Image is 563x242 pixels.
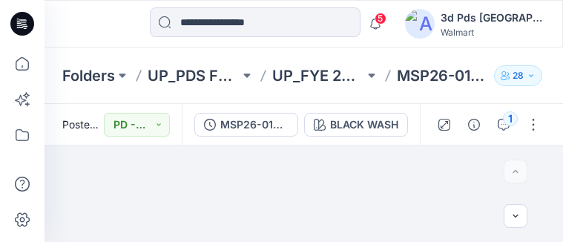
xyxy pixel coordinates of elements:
span: Posted [DATE] 04:27 by [62,117,104,132]
div: 1 [503,111,518,126]
button: MSP26-01500 – Men’s Denim Jacket_op 1_V3 [194,113,298,137]
span: 5 [375,13,386,24]
a: Folders [62,65,115,86]
button: 1 [492,113,516,137]
div: 3d Pds [GEOGRAPHIC_DATA] [441,9,544,27]
div: MSP26-01500 – Men’s Denim Jacket_op 1_V3 [220,117,289,133]
button: Details [462,113,486,137]
p: 28 [513,68,524,84]
button: BLACK WASH [304,113,408,137]
div: Walmart [441,27,544,38]
img: avatar [405,9,435,39]
div: BLACK WASH [330,117,398,133]
a: UP_PDS Far-East D23 YM's Tops [148,65,240,86]
p: MSP26-01500 – Men’s Denim Jacket_op 1_RECOLOR [397,65,489,86]
button: 28 [494,65,542,86]
a: UP_FYE 27 S1_D23_YOUNG MEN’S TOP PDS/[GEOGRAPHIC_DATA] [272,65,364,86]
